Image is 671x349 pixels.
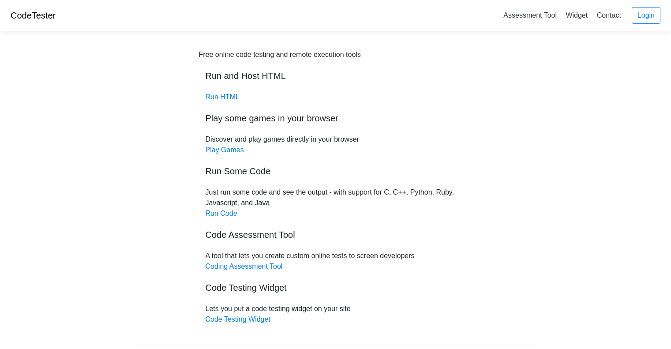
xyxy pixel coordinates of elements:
a: Run HTML [206,93,240,101]
h5: Run Some Code [206,166,466,176]
a: Code Testing Widget [206,315,270,323]
h5: Code Testing Widget [206,282,466,293]
h5: Play some games in your browser [206,113,466,124]
h5: Code Assessment Tool [206,229,466,240]
div: Free online code testing and remote execution tools [199,49,361,60]
a: Contact [593,8,625,23]
a: CodeTester [11,11,56,20]
a: Play Games [206,146,244,154]
h5: Run and Host HTML [206,71,466,81]
div: Discover and play games directly in your browser Just run some code and see the output - with sup... [199,49,472,325]
a: Run Code [206,210,237,217]
a: Login [632,7,660,24]
a: Coding Assessment Tool [206,263,283,270]
a: Widget [562,8,591,23]
a: Assessment Tool [500,8,560,23]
